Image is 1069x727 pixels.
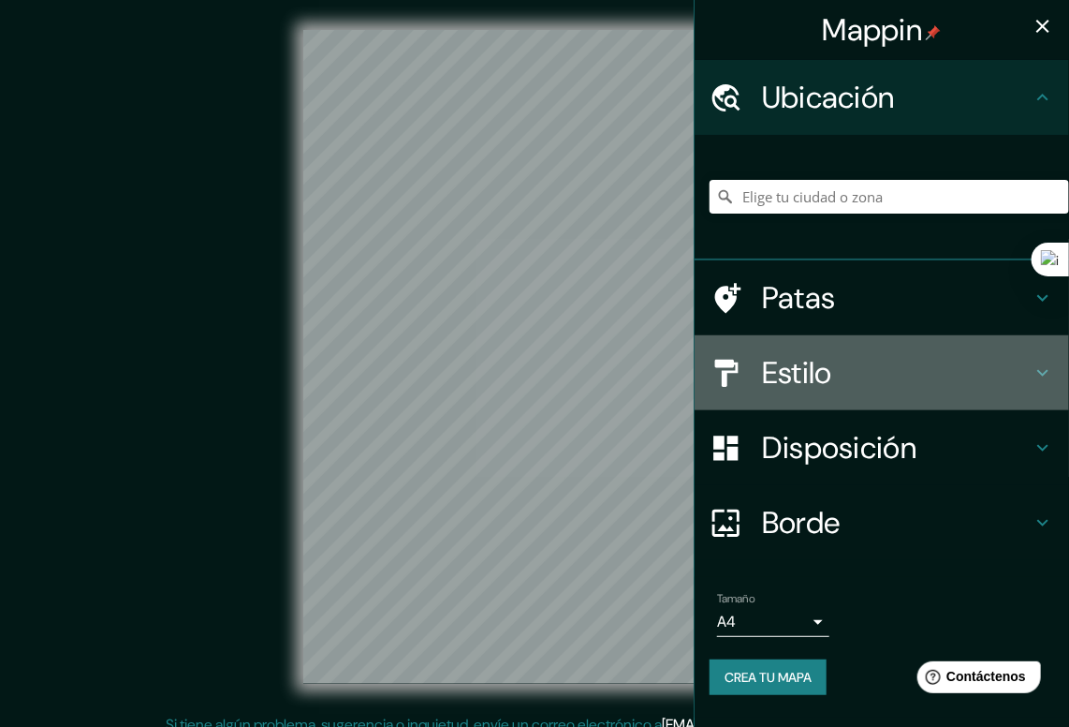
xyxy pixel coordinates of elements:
font: Mappin [823,10,923,50]
font: Ubicación [762,78,895,117]
font: Patas [762,278,836,318]
div: Patas [695,260,1069,335]
iframe: Lanzador de widgets de ayuda [902,654,1048,706]
input: Elige tu ciudad o zona [710,180,1069,214]
canvas: Mapa [303,30,766,684]
div: Estilo [695,335,1069,410]
div: Ubicación [695,60,1069,135]
div: Disposición [695,410,1069,485]
font: Crea tu mapa [725,669,812,686]
font: A4 [717,612,736,631]
div: Borde [695,485,1069,560]
div: A4 [717,607,829,637]
font: Estilo [762,353,832,393]
button: Crea tu mapa [710,660,827,695]
font: Disposición [762,428,916,467]
img: pin-icon.png [926,25,941,40]
font: Tamaño [717,591,755,606]
font: Borde [762,503,841,542]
